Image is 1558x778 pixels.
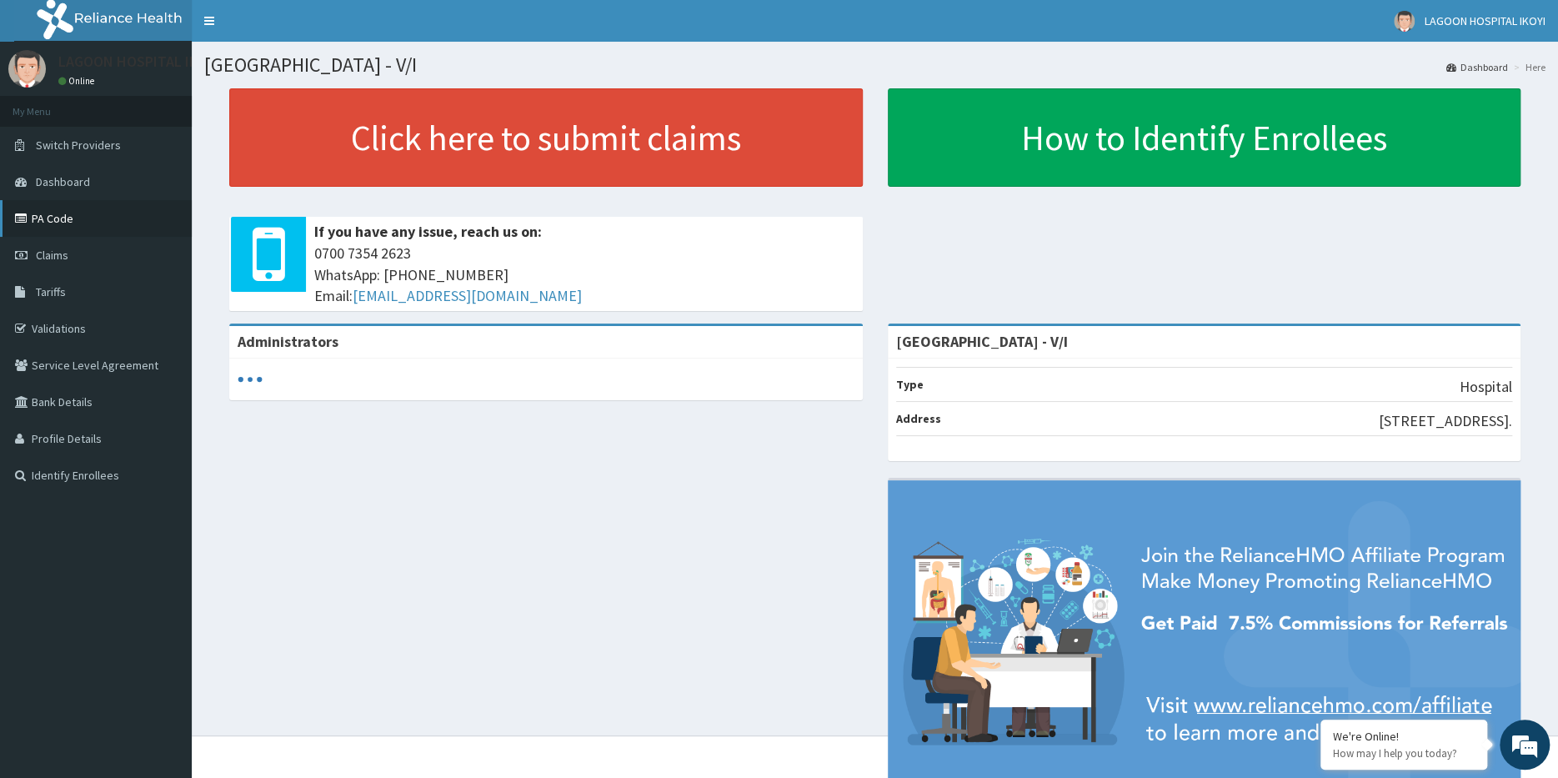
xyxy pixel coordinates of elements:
span: Switch Providers [36,138,121,153]
b: Administrators [238,332,338,351]
a: How to Identify Enrollees [888,88,1521,187]
a: Click here to submit claims [229,88,863,187]
img: User Image [8,50,46,88]
p: [STREET_ADDRESS]. [1379,410,1512,432]
span: Claims [36,248,68,263]
b: If you have any issue, reach us on: [314,222,542,241]
div: Minimize live chat window [273,8,313,48]
a: Online [58,75,98,87]
div: Chat with us now [87,93,280,115]
b: Type [896,377,924,392]
img: User Image [1394,11,1415,32]
span: Dashboard [36,174,90,189]
span: Tariffs [36,284,66,299]
span: We're online! [97,210,230,379]
h1: [GEOGRAPHIC_DATA] - V/I [204,54,1545,76]
li: Here [1510,60,1545,74]
span: 0700 7354 2623 WhatsApp: [PHONE_NUMBER] Email: [314,243,854,307]
div: We're Online! [1333,729,1475,744]
svg: audio-loading [238,367,263,392]
p: LAGOON HOSPITAL IKOYI [58,54,219,69]
strong: [GEOGRAPHIC_DATA] - V/I [896,332,1068,351]
p: Hospital [1460,376,1512,398]
a: [EMAIL_ADDRESS][DOMAIN_NAME] [353,286,582,305]
span: LAGOON HOSPITAL IKOYI [1425,13,1545,28]
a: Dashboard [1446,60,1508,74]
img: d_794563401_company_1708531726252_794563401 [31,83,68,125]
textarea: Type your message and hit 'Enter' [8,455,318,514]
b: Address [896,411,941,426]
p: How may I help you today? [1333,746,1475,760]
